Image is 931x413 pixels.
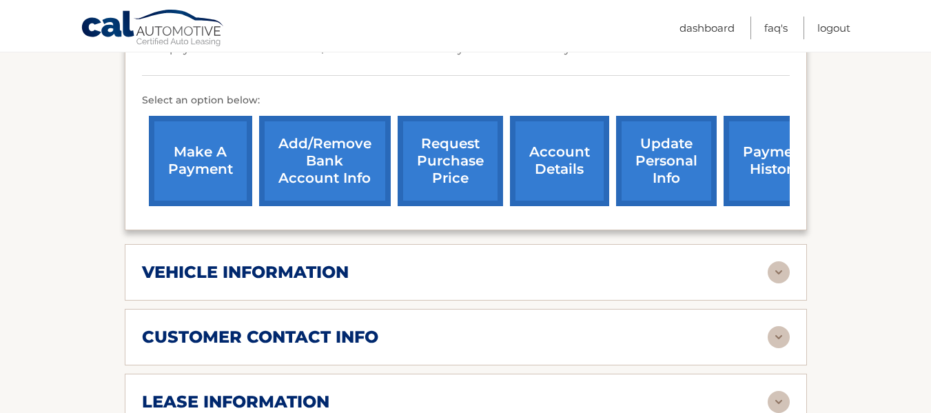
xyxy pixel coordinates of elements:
img: accordion-rest.svg [768,326,790,348]
img: accordion-rest.svg [768,261,790,283]
h2: lease information [142,392,329,412]
a: make a payment [149,116,252,206]
a: Logout [817,17,850,39]
a: update personal info [616,116,717,206]
a: account details [510,116,609,206]
a: request purchase price [398,116,503,206]
h2: customer contact info [142,327,378,347]
a: FAQ's [764,17,788,39]
a: Cal Automotive [81,9,225,49]
a: Dashboard [679,17,735,39]
a: payment history [724,116,827,206]
p: Select an option below: [142,92,790,109]
h2: vehicle information [142,262,349,283]
img: accordion-rest.svg [768,391,790,413]
a: Add/Remove bank account info [259,116,391,206]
